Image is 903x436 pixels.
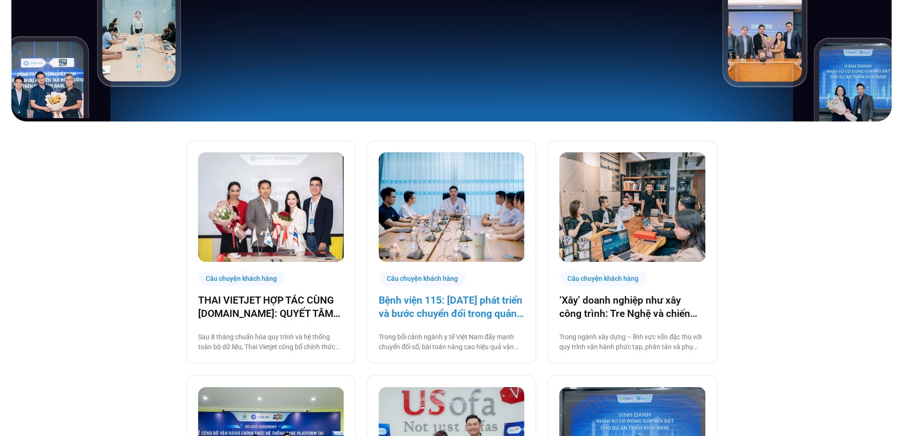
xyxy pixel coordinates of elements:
[379,294,524,320] a: Bệnh viện 115: [DATE] phát triển và bước chuyển đổi trong quản trị bệnh viện tư nhân
[198,271,285,286] div: Câu chuyện khách hàng
[559,271,647,286] div: Câu chuyện khách hàng
[379,271,466,286] div: Câu chuyện khách hàng
[559,332,705,352] p: Trong ngành xây dựng – lĩnh vực vốn đặc thù với quy trình vận hành phức tạp, phân tán và phụ thuộ...
[379,332,524,352] p: Trong bối cảnh ngành y tế Việt Nam đẩy mạnh chuyển đổi số, bài toán nâng cao hiệu quả vận hành đa...
[198,332,344,352] p: Sau 8 tháng chuẩn hóa quy trình và hệ thống toàn bộ dữ liệu, Thai Vietjet công bố chính thức vận ...
[198,294,344,320] a: THAI VIETJET HỢP TÁC CÙNG [DOMAIN_NAME]: QUYẾT TÂM “CẤT CÁNH” CHUYỂN ĐỔI SỐ
[559,294,705,320] a: ‘Xây’ doanh nghiệp như xây công trình: Tre Nghệ và chiến lược chuyển đổi từ gốc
